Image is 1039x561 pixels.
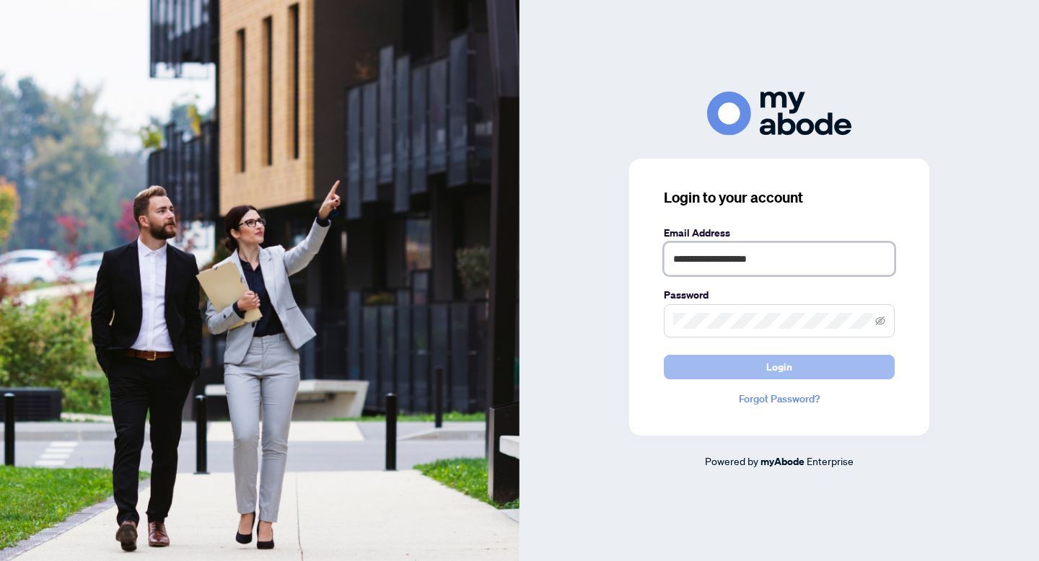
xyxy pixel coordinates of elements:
[664,355,895,379] button: Login
[875,316,885,326] span: eye-invisible
[664,287,895,303] label: Password
[664,187,895,208] h3: Login to your account
[705,454,758,467] span: Powered by
[760,454,805,469] a: myAbode
[807,454,854,467] span: Enterprise
[707,92,851,136] img: ma-logo
[664,391,895,407] a: Forgot Password?
[664,225,895,241] label: Email Address
[766,355,792,379] span: Login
